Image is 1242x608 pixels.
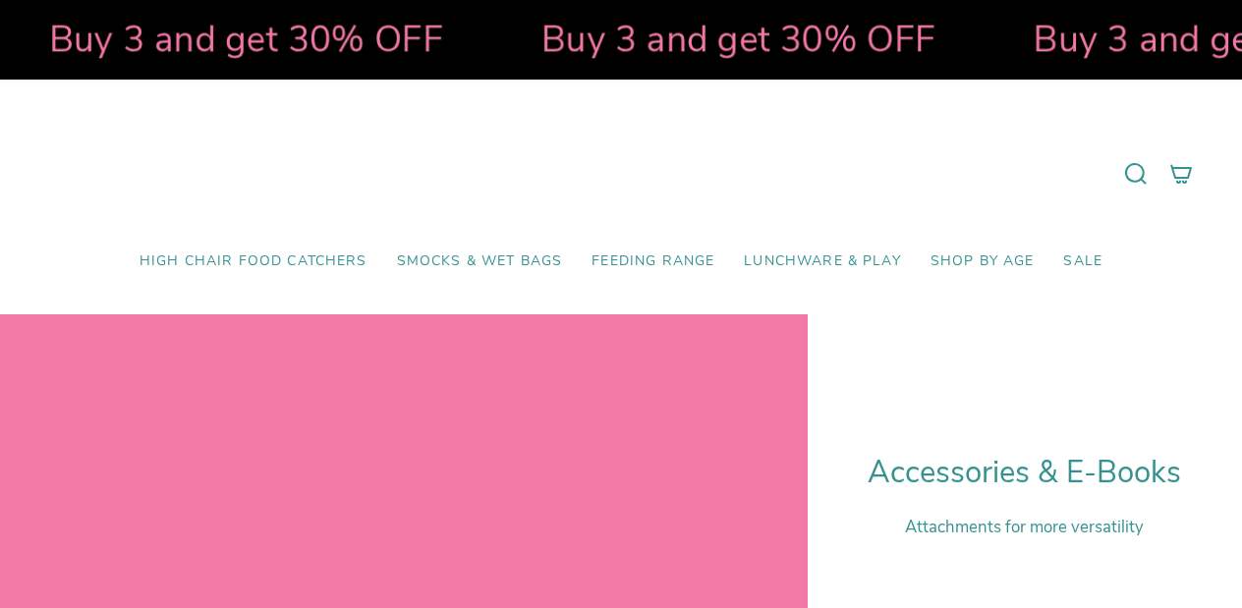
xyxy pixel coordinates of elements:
[1048,239,1117,285] a: SALE
[868,455,1181,491] h1: Accessories & E-Books
[744,253,900,270] span: Lunchware & Play
[931,253,1035,270] span: Shop by Age
[1063,253,1102,270] span: SALE
[452,109,791,239] a: Mumma’s Little Helpers
[729,239,915,285] a: Lunchware & Play
[382,239,578,285] a: Smocks & Wet Bags
[592,253,714,270] span: Feeding Range
[534,15,928,64] strong: Buy 3 and get 30% OFF
[397,253,563,270] span: Smocks & Wet Bags
[41,15,435,64] strong: Buy 3 and get 30% OFF
[868,516,1181,538] p: Attachments for more versatility
[140,253,367,270] span: High Chair Food Catchers
[916,239,1049,285] a: Shop by Age
[125,239,382,285] a: High Chair Food Catchers
[577,239,729,285] a: Feeding Range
